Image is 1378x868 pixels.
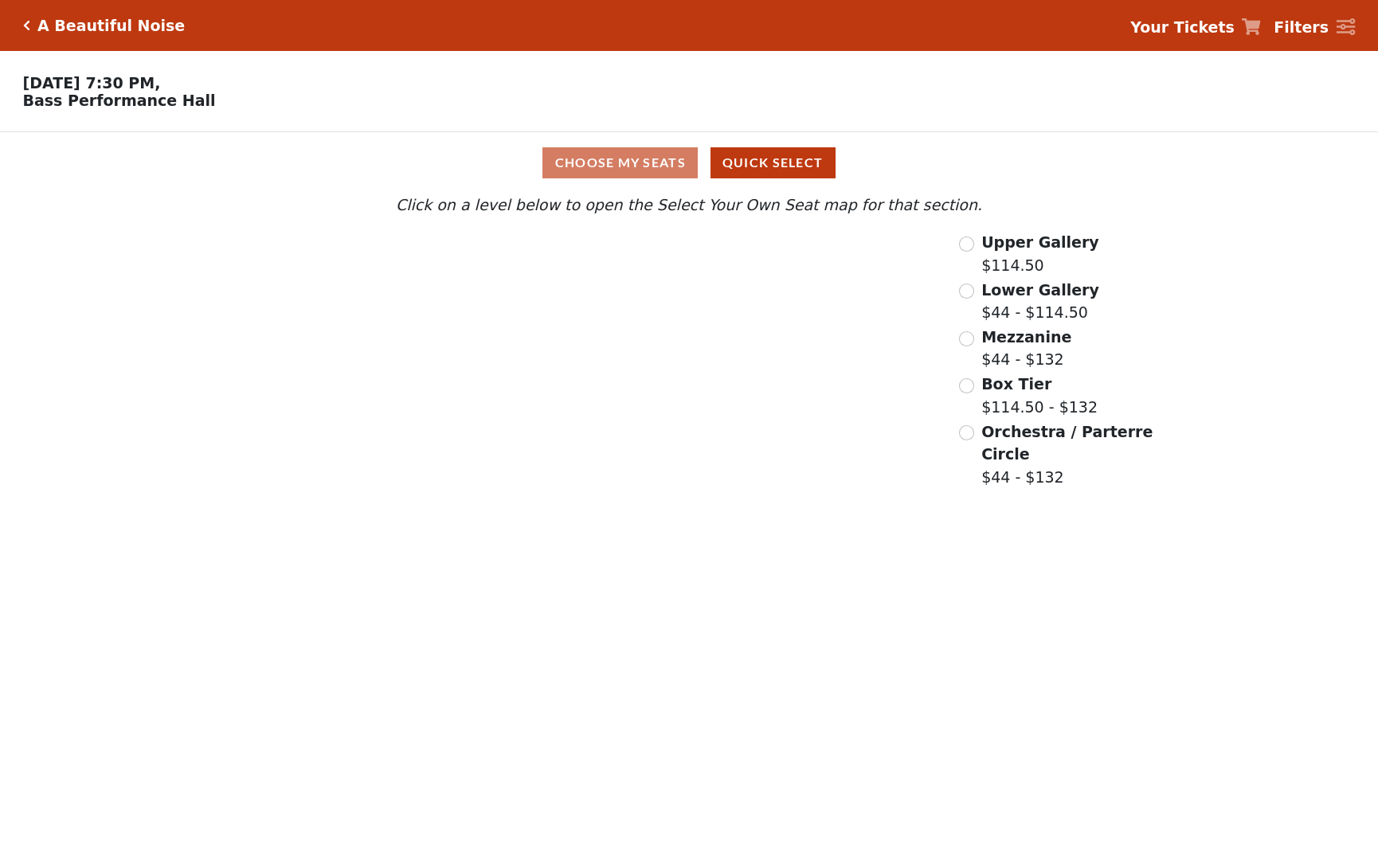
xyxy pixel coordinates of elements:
[317,245,627,319] path: Upper Gallery - Seats Available: 280
[981,328,1071,346] span: Mezzanine
[981,231,1099,276] label: $114.50
[981,423,1153,463] span: Orchestra / Parterre Circle
[981,281,1099,299] span: Lower Gallery
[184,194,1195,217] p: Click on a level below to open the Select Your Own Seat map for that section.
[981,420,1155,489] label: $44 - $132
[23,20,30,31] a: Click here to go back to filters
[981,279,1099,324] label: $44 - $114.50
[1130,18,1235,36] strong: Your Tickets
[488,502,803,692] path: Orchestra / Parterre Circle - Seats Available: 5
[981,233,1099,251] span: Upper Gallery
[1274,18,1329,36] strong: Filters
[1130,16,1261,39] a: Your Tickets
[1274,16,1355,39] a: Filters
[981,375,1051,393] span: Box Tier
[981,326,1071,371] label: $44 - $132
[711,147,836,178] button: Quick Select
[37,17,185,35] h5: A Beautiful Noise
[981,373,1098,418] label: $114.50 - $132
